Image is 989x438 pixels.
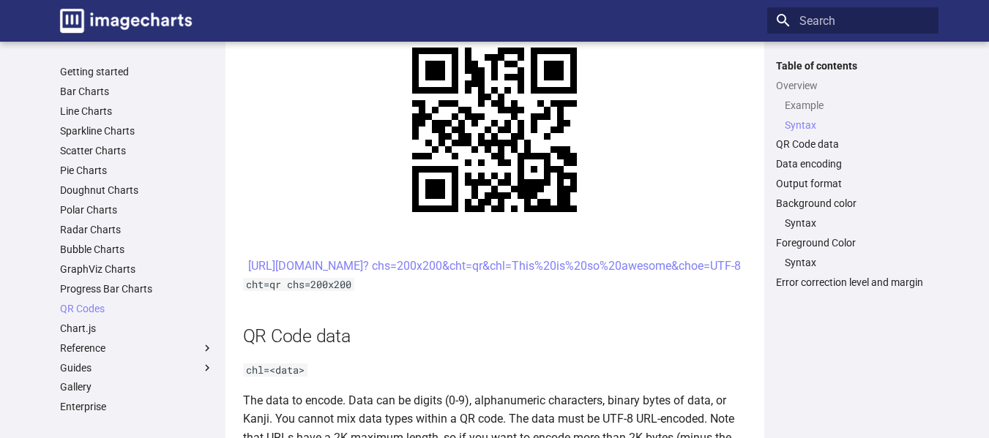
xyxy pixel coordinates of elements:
[776,216,930,230] nav: Background color
[60,105,214,118] a: Line Charts
[785,216,930,230] a: Syntax
[776,236,930,249] a: Foreground Color
[767,59,938,290] nav: Table of contents
[60,184,214,197] a: Doughnut Charts
[776,79,930,92] a: Overview
[60,263,214,276] a: GraphViz Charts
[60,302,214,315] a: QR Codes
[243,278,354,291] code: cht=qr chs=200x200
[60,124,214,137] a: Sparkline Charts
[60,361,214,374] label: Guides
[776,137,930,151] a: QR Code data
[60,164,214,177] a: Pie Charts
[54,3,198,39] a: Image-Charts documentation
[243,363,307,377] code: chl=<data>
[785,256,930,269] a: Syntax
[785,99,930,112] a: Example
[785,118,930,132] a: Syntax
[60,341,214,355] label: Reference
[60,282,214,295] a: Progress Bar Charts
[60,322,214,335] a: Chart.js
[243,323,747,349] h2: QR Code data
[60,380,214,393] a: Gallery
[60,243,214,256] a: Bubble Charts
[248,259,741,273] a: [URL][DOMAIN_NAME]? chs=200x200&cht=qr&chl=This%20is%20so%20awesome&choe=UTF-8
[767,59,938,72] label: Table of contents
[60,420,214,433] a: SDK & libraries
[379,15,610,245] img: chart
[60,144,214,157] a: Scatter Charts
[60,65,214,78] a: Getting started
[60,400,214,413] a: Enterprise
[776,157,930,170] a: Data encoding
[767,7,938,34] input: Search
[60,223,214,236] a: Radar Charts
[60,9,192,33] img: logo
[776,99,930,132] nav: Overview
[60,85,214,98] a: Bar Charts
[776,256,930,269] nav: Foreground Color
[60,203,214,216] a: Polar Charts
[776,276,930,289] a: Error correction level and margin
[776,197,930,210] a: Background color
[776,177,930,190] a: Output format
